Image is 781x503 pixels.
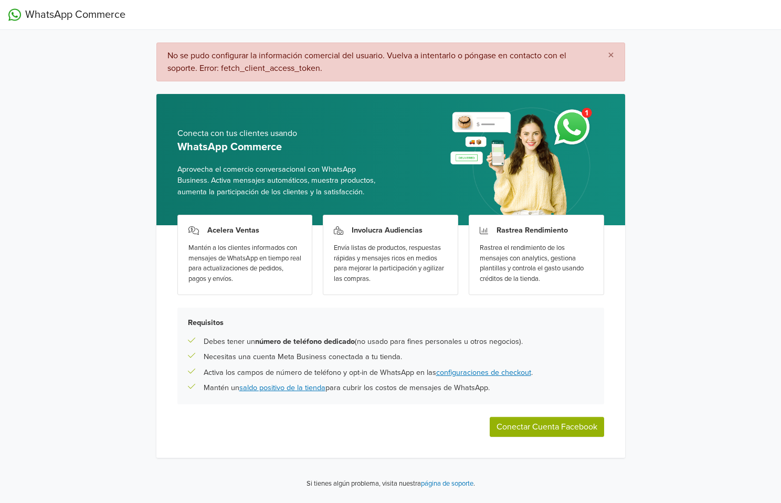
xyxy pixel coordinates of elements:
button: Conectar Cuenta Facebook [490,417,604,437]
a: página de soporte [421,479,473,488]
h5: Requisitos [188,318,594,327]
div: Envía listas de productos, respuestas rápidas y mensajes ricos en medios para mejorar la particip... [334,243,447,284]
h5: WhatsApp Commerce [177,141,383,153]
h3: Rastrea Rendimiento [497,226,568,235]
h3: Acelera Ventas [207,226,259,235]
b: número de teléfono dedicado [255,337,355,346]
button: Close [597,43,625,68]
div: Rastrea el rendimiento de los mensajes con analytics, gestiona plantillas y controla el gasto usa... [480,243,593,284]
p: Mantén un para cubrir los costos de mensajes de WhatsApp. [204,382,490,394]
a: configuraciones de checkout [436,368,531,377]
h3: Involucra Audiencias [352,226,423,235]
img: WhatsApp [8,8,21,21]
a: saldo positivo de la tienda [239,383,325,392]
span: Aprovecha el comercio conversacional con WhatsApp Business. Activa mensajes automáticos, muestra ... [177,164,383,198]
p: Si tienes algún problema, visita nuestra . [307,479,475,489]
span: No se pudo configurar la información comercial del usuario. Vuelva a intentarlo o póngase en cont... [167,50,566,74]
p: Activa los campos de número de teléfono y opt-in de WhatsApp en las . [204,367,533,379]
h5: Conecta con tus clientes usando [177,129,383,139]
div: Mantén a los clientes informados con mensajes de WhatsApp en tiempo real para actualizaciones de ... [188,243,302,284]
span: × [608,48,614,63]
p: Debes tener un (no usado para fines personales u otros negocios). [204,336,523,348]
img: whatsapp_setup_banner [441,101,604,225]
p: Necesitas una cuenta Meta Business conectada a tu tienda. [204,351,402,363]
span: WhatsApp Commerce [25,7,125,23]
